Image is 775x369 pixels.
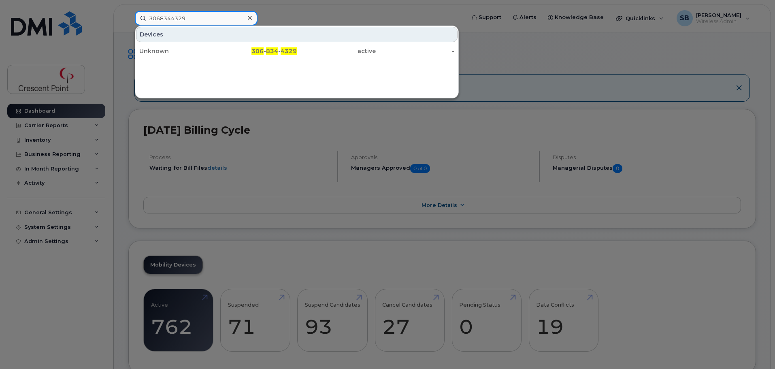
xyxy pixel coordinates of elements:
[376,47,455,55] div: -
[139,47,218,55] div: Unknown
[266,47,278,55] span: 834
[218,47,297,55] div: - -
[297,47,376,55] div: active
[251,47,264,55] span: 306
[281,47,297,55] span: 4329
[136,27,458,42] div: Devices
[136,44,458,58] a: Unknown306-834-4329active-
